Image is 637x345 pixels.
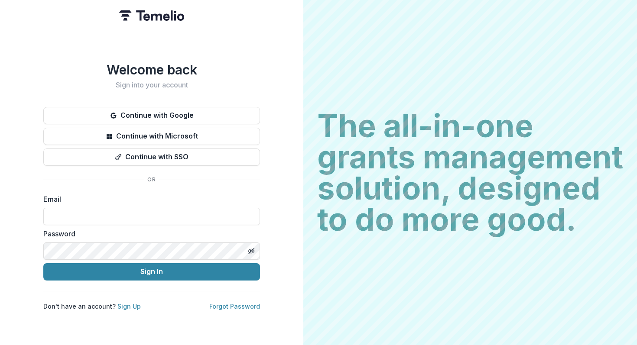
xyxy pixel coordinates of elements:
[43,107,260,124] button: Continue with Google
[244,244,258,258] button: Toggle password visibility
[43,229,255,239] label: Password
[43,148,260,166] button: Continue with SSO
[43,194,255,204] label: Email
[43,263,260,281] button: Sign In
[119,10,184,21] img: Temelio
[43,302,141,311] p: Don't have an account?
[209,303,260,310] a: Forgot Password
[43,128,260,145] button: Continue with Microsoft
[117,303,141,310] a: Sign Up
[43,81,260,89] h2: Sign into your account
[43,62,260,77] h1: Welcome back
